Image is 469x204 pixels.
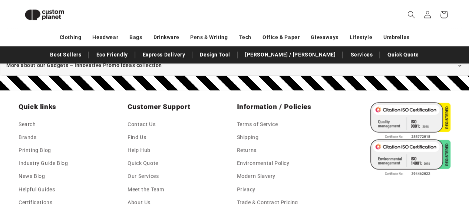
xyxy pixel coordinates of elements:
a: Lifestyle [350,31,372,44]
a: [PERSON_NAME] / [PERSON_NAME] [241,48,339,61]
span: More about our Gadgets – Innovative Promo Ideas collection [6,61,162,70]
h2: Information / Policies [237,102,341,111]
a: Tech [239,31,251,44]
h2: Quick links [19,102,123,111]
a: Design Tool [196,48,234,61]
a: Bags [129,31,142,44]
a: Environmental Policy [237,157,290,170]
iframe: Chat Widget [432,168,469,204]
a: Office & Paper [262,31,300,44]
a: Quick Quote [128,157,158,170]
a: Shipping [237,131,259,144]
a: Industry Guide Blog [19,157,68,170]
img: Custom Planet [19,3,70,26]
img: ISO 14001 Certified [370,139,450,176]
a: Returns [237,144,257,157]
a: Help Hub [128,144,151,157]
a: Clothing [60,31,82,44]
a: Pens & Writing [190,31,228,44]
a: Giveaways [311,31,338,44]
a: Search [19,120,36,131]
a: Find Us [128,131,146,144]
img: ISO 9001 Certified [370,102,450,139]
summary: Search [403,6,419,23]
a: Brands [19,131,37,144]
a: Services [347,48,376,61]
a: Terms of Service [237,120,278,131]
a: Privacy [237,183,255,196]
a: Contact Us [128,120,155,131]
a: News Blog [19,170,45,183]
a: Headwear [92,31,118,44]
a: Eco Friendly [92,48,131,61]
a: Meet the Team [128,183,164,196]
h2: Customer Support [128,102,232,111]
a: Our Services [128,170,159,183]
a: Best Sellers [46,48,85,61]
a: Modern Slavery [237,170,275,183]
a: Printing Blog [19,144,51,157]
a: Helpful Guides [19,183,55,196]
a: Express Delivery [139,48,189,61]
a: Quick Quote [384,48,423,61]
a: Umbrellas [383,31,409,44]
a: Drinkware [153,31,179,44]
